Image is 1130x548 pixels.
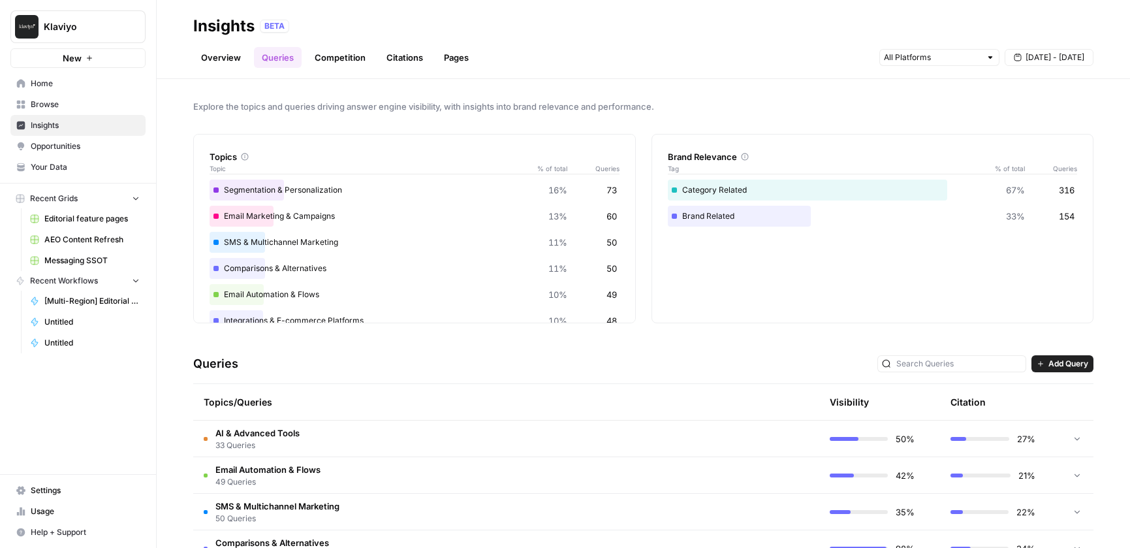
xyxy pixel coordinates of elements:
button: Add Query [1031,355,1093,372]
div: Comparisons & Alternatives [210,258,620,279]
span: Insights [31,120,140,131]
a: Messaging SSOT [24,250,146,271]
a: Untitled [24,332,146,353]
span: Editorial feature pages [44,213,140,225]
span: 67% [1006,184,1025,197]
button: Recent Workflows [10,271,146,291]
div: Email Automation & Flows [210,284,620,305]
a: Home [10,73,146,94]
span: 49 [606,288,617,301]
span: Opportunities [31,140,140,152]
span: AI & Advanced Tools [215,427,300,440]
a: Usage [10,501,146,522]
span: 60 [606,210,617,223]
span: Browse [31,99,140,110]
span: 73 [606,184,617,197]
span: Queries [567,163,620,174]
span: 50% [896,432,915,445]
span: 48 [606,314,617,327]
div: Visibility [830,396,869,409]
button: New [10,48,146,68]
span: 10% [548,314,567,327]
span: Your Data [31,161,140,173]
div: Integrations & E-commerce Platforms [210,310,620,331]
span: [Multi-Region] Editorial feature page [44,295,140,307]
button: Help + Support [10,522,146,543]
a: Overview [193,47,249,68]
h3: Queries [193,355,238,373]
a: AEO Content Refresh [24,229,146,250]
div: Category Related [668,180,1078,201]
span: Queries [1025,163,1077,174]
div: Topics/Queries [204,384,685,420]
span: Messaging SSOT [44,255,140,266]
span: Help + Support [31,526,140,538]
span: 22% [1016,506,1035,519]
span: 11% [548,262,567,275]
a: Browse [10,94,146,115]
span: 50 Queries [215,513,339,524]
span: Topic [210,163,528,174]
span: 33% [1006,210,1025,223]
span: Usage [31,506,140,517]
a: Settings [10,480,146,501]
input: Search Queries [896,357,1022,370]
span: Recent Workflows [30,275,98,287]
button: Recent Grids [10,189,146,208]
a: Insights [10,115,146,136]
span: Klaviyo [44,20,123,33]
span: New [63,52,82,65]
button: Workspace: Klaviyo [10,10,146,43]
span: 10% [548,288,567,301]
span: 35% [896,506,915,519]
button: [DATE] - [DATE] [1005,49,1093,66]
div: Topics [210,150,620,163]
span: 49 Queries [215,476,321,488]
span: AEO Content Refresh [44,234,140,246]
span: 316 [1059,184,1075,197]
div: SMS & Multichannel Marketing [210,232,620,253]
span: [DATE] - [DATE] [1026,52,1084,63]
a: Competition [307,47,373,68]
div: Segmentation & Personalization [210,180,620,201]
span: 154 [1059,210,1075,223]
a: [Multi-Region] Editorial feature page [24,291,146,312]
span: 50 [606,262,617,275]
div: Email Marketing & Campaigns [210,206,620,227]
span: 16% [548,184,567,197]
span: 33 Queries [215,440,300,451]
span: 21% [1018,469,1035,482]
input: All Platforms [884,51,981,64]
span: Tag [668,163,986,174]
span: 50 [606,236,617,249]
div: Citation [950,384,986,420]
a: Pages [436,47,477,68]
span: Untitled [44,337,140,349]
span: % of total [986,163,1025,174]
a: Untitled [24,312,146,332]
a: Editorial feature pages [24,208,146,229]
img: Klaviyo Logo [15,15,39,39]
span: Recent Grids [30,193,78,204]
div: Brand Relevance [668,150,1078,163]
span: Home [31,78,140,89]
a: Your Data [10,157,146,178]
a: Opportunities [10,136,146,157]
span: Add Query [1048,358,1088,370]
div: Brand Related [668,206,1078,227]
span: 27% [1017,432,1035,445]
span: 42% [896,469,915,482]
span: 11% [548,236,567,249]
div: Insights [193,16,255,37]
div: BETA [260,20,289,33]
span: Untitled [44,316,140,328]
span: Explore the topics and queries driving answer engine visibility, with insights into brand relevan... [193,100,1093,113]
a: Citations [379,47,431,68]
span: SMS & Multichannel Marketing [215,500,339,513]
span: % of total [528,163,567,174]
span: Settings [31,485,140,496]
span: Email Automation & Flows [215,463,321,476]
span: 13% [548,210,567,223]
a: Queries [254,47,302,68]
